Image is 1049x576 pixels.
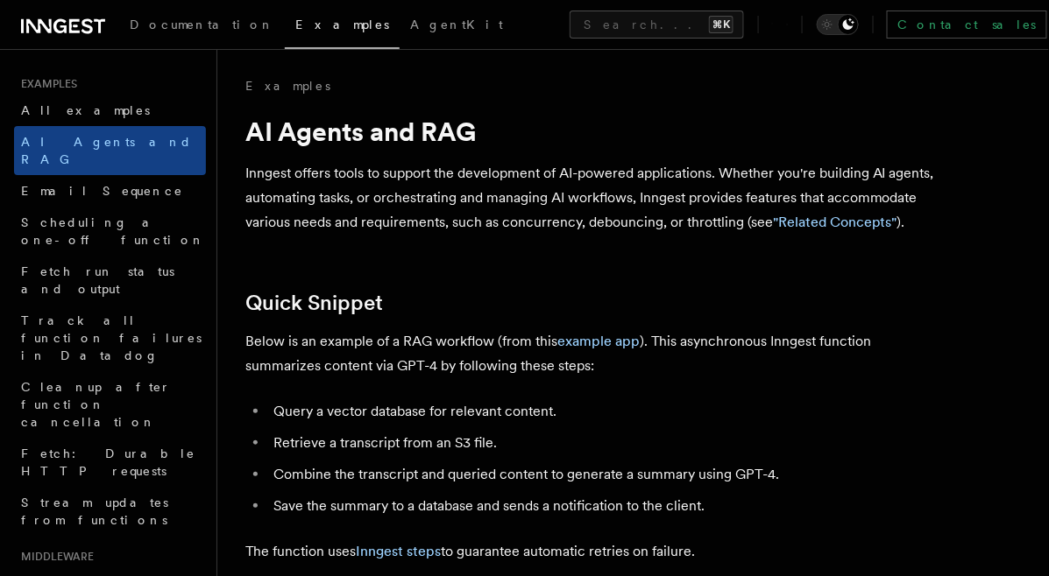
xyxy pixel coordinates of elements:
[285,5,400,49] a: Examples
[245,539,946,564] p: The function uses to guarantee automatic retries on failure.
[14,550,94,564] span: Middleware
[817,14,859,35] button: Toggle dark mode
[709,16,734,33] kbd: ⌘K
[245,329,946,378] p: Below is an example of a RAG workflow (from this ). This asynchronous Inngest function summarizes...
[245,291,383,315] a: Quick Snippet
[130,18,274,32] span: Documentation
[14,126,206,175] a: AI Agents and RAG
[14,77,77,91] span: Examples
[21,103,150,117] span: All examples
[773,214,897,230] a: "Related Concepts"
[21,446,195,478] span: Fetch: Durable HTTP requests
[410,18,503,32] span: AgentKit
[14,371,206,438] a: Cleanup after function cancellation
[245,77,330,95] a: Examples
[245,116,946,147] h1: AI Agents and RAG
[14,175,206,207] a: Email Sequence
[356,543,441,559] a: Inngest steps
[887,11,1047,39] a: Contact sales
[21,135,192,166] span: AI Agents and RAG
[21,264,174,296] span: Fetch run status and output
[268,494,946,518] li: Save the summary to a database and sends a notification to the client.
[14,207,206,256] a: Scheduling a one-off function
[21,215,205,247] span: Scheduling a one-off function
[268,399,946,424] li: Query a vector database for relevant content.
[14,438,206,487] a: Fetch: Durable HTTP requests
[14,487,206,536] a: Stream updates from functions
[570,11,744,39] button: Search...⌘K
[14,95,206,126] a: All examples
[400,5,514,47] a: AgentKit
[245,161,946,235] p: Inngest offers tools to support the development of AI-powered applications. Whether you're buildi...
[14,305,206,371] a: Track all function failures in Datadog
[21,184,183,198] span: Email Sequence
[21,380,171,429] span: Cleanup after function cancellation
[21,313,202,362] span: Track all function failures in Datadog
[21,495,168,527] span: Stream updates from functions
[268,431,946,455] li: Retrieve a transcript from an S3 file.
[295,18,389,32] span: Examples
[119,5,285,47] a: Documentation
[14,256,206,305] a: Fetch run status and output
[557,333,640,349] a: example app
[268,462,946,487] li: Combine the transcript and queried content to generate a summary using GPT-4.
